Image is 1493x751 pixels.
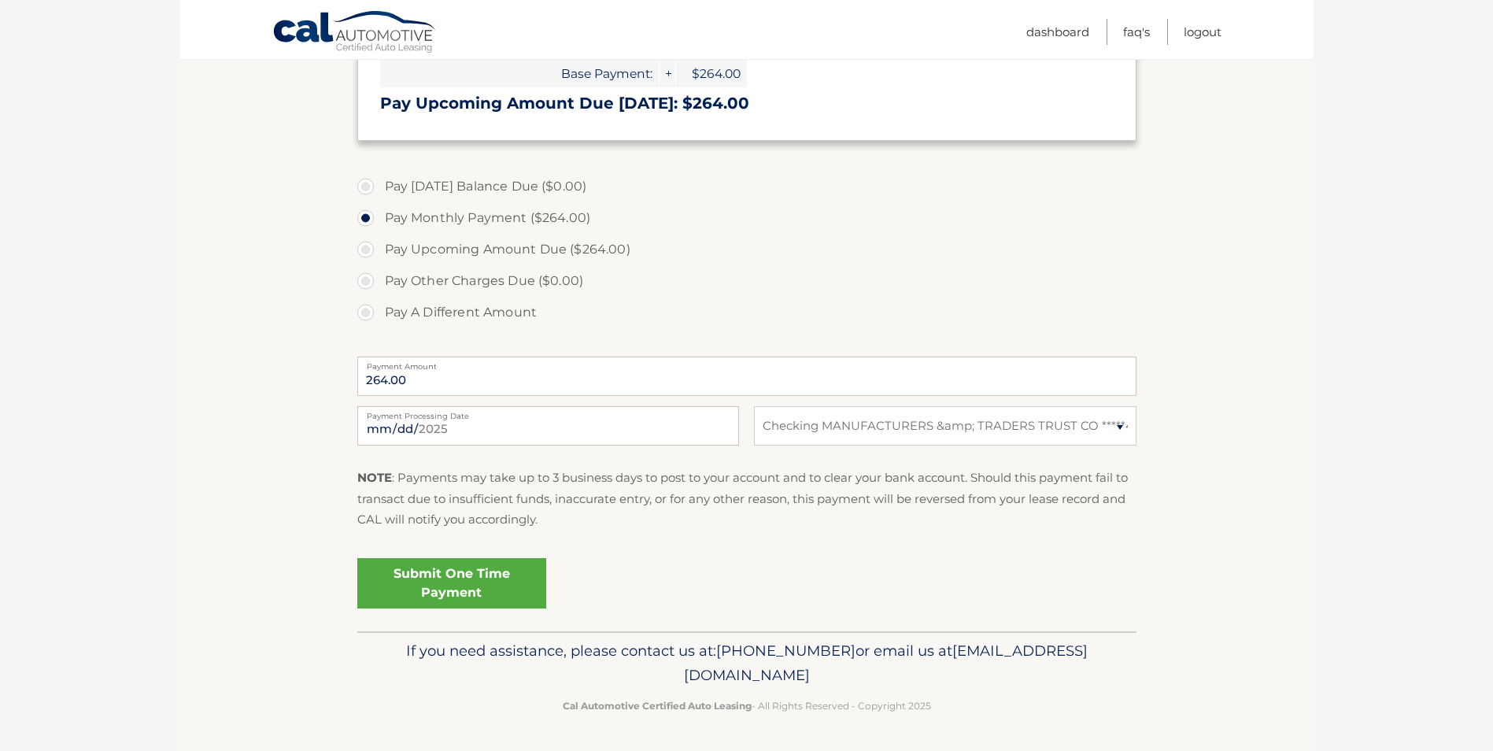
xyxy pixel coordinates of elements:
p: : Payments may take up to 3 business days to post to your account and to clear your bank account.... [357,468,1136,530]
span: Base Payment: [380,60,659,87]
label: Pay Other Charges Due ($0.00) [357,265,1136,297]
p: If you need assistance, please contact us at: or email us at [368,638,1126,689]
a: FAQ's [1123,19,1150,45]
input: Payment Amount [357,357,1136,396]
strong: Cal Automotive Certified Auto Leasing [563,700,752,712]
span: [PHONE_NUMBER] [716,642,856,660]
strong: NOTE [357,470,392,485]
p: - All Rights Reserved - Copyright 2025 [368,697,1126,714]
label: Payment Processing Date [357,406,739,419]
label: Pay A Different Amount [357,297,1136,328]
a: Cal Automotive [272,10,438,56]
span: $264.00 [676,60,747,87]
label: Pay [DATE] Balance Due ($0.00) [357,171,1136,202]
a: Submit One Time Payment [357,558,546,609]
a: Dashboard [1026,19,1089,45]
span: + [660,60,675,87]
h3: Pay Upcoming Amount Due [DATE]: $264.00 [380,94,1114,113]
label: Payment Amount [357,357,1136,369]
label: Pay Monthly Payment ($264.00) [357,202,1136,234]
a: Logout [1184,19,1221,45]
label: Pay Upcoming Amount Due ($264.00) [357,234,1136,265]
input: Payment Date [357,406,739,446]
